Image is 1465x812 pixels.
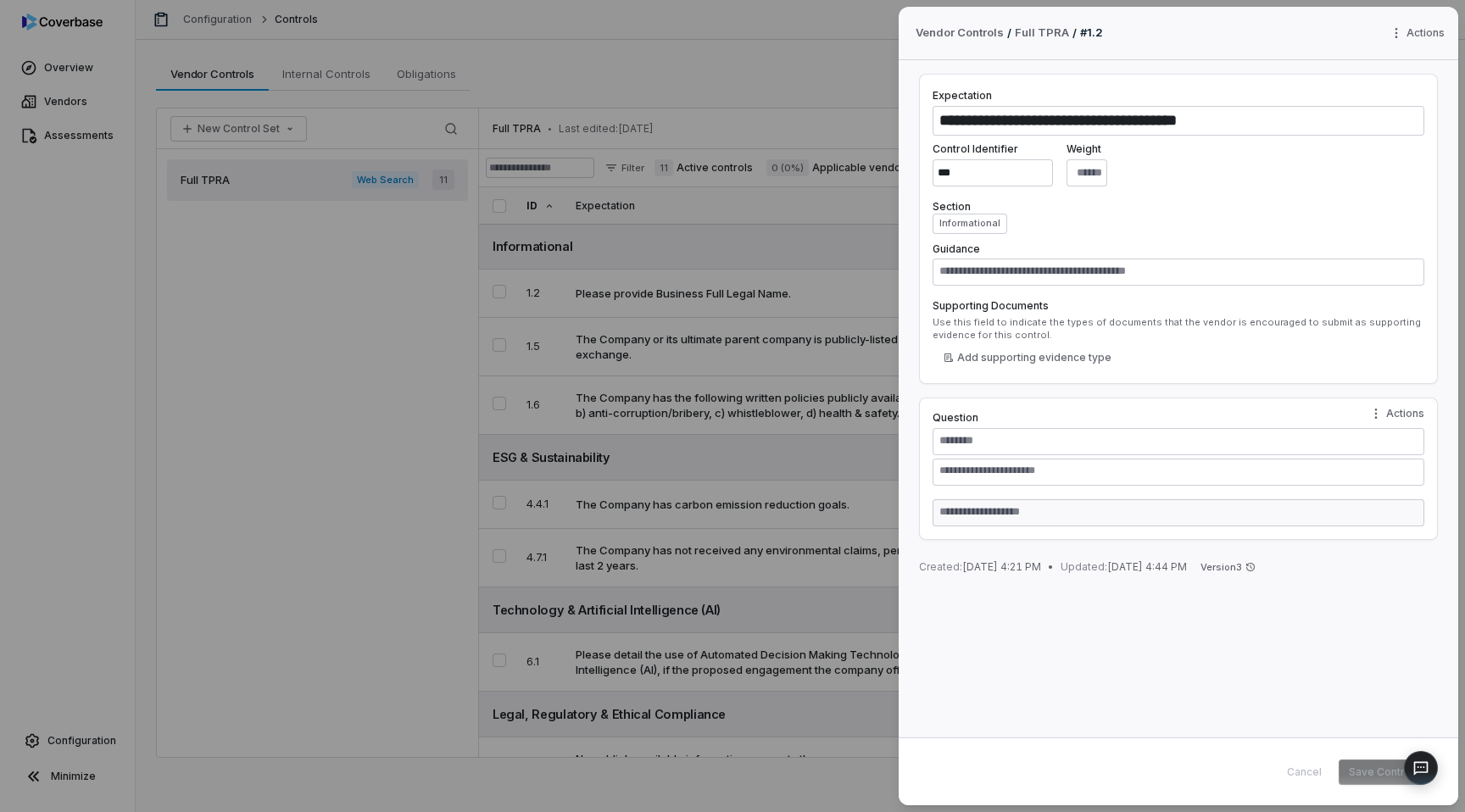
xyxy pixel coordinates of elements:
[919,560,962,573] span: Created:
[933,316,1424,342] div: Use this field to indicate the types of documents that the vendor is encouraged to submit as supp...
[916,25,1004,42] span: Vendor Controls
[1072,25,1077,41] p: /
[919,560,1041,574] span: [DATE] 4:21 PM
[1048,560,1054,574] span: •
[933,200,1424,214] label: Section
[933,411,1424,425] label: Question
[1015,25,1069,42] a: Full TPRA
[933,214,1007,234] button: Informational
[933,242,980,255] label: Guidance
[1061,560,1187,574] span: [DATE] 4:44 PM
[1359,401,1434,426] button: Question actions
[1067,142,1107,156] label: Weight
[933,345,1122,370] button: Add supporting evidence type
[933,299,1424,313] label: Supporting Documents
[933,142,1053,156] label: Control Identifier
[933,89,992,102] label: Expectation
[1061,560,1107,573] span: Updated:
[1080,25,1103,39] span: # 1.2
[1384,20,1455,46] button: More actions
[1007,25,1011,41] p: /
[1194,557,1262,577] button: Version3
